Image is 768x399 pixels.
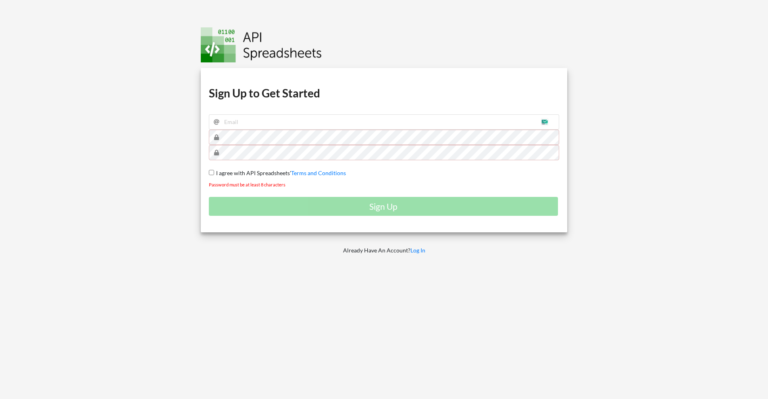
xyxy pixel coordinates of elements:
h1: Sign Up to Get Started [209,86,560,100]
span: I agree with API Spreadsheets' [214,170,291,176]
p: Already Have An Account? [195,246,573,254]
input: Email [209,114,560,130]
a: Terms and Conditions [291,170,346,176]
small: Password must be at least 8 characters [209,182,285,187]
img: Logo.png [201,27,322,62]
a: Log In [410,247,425,254]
